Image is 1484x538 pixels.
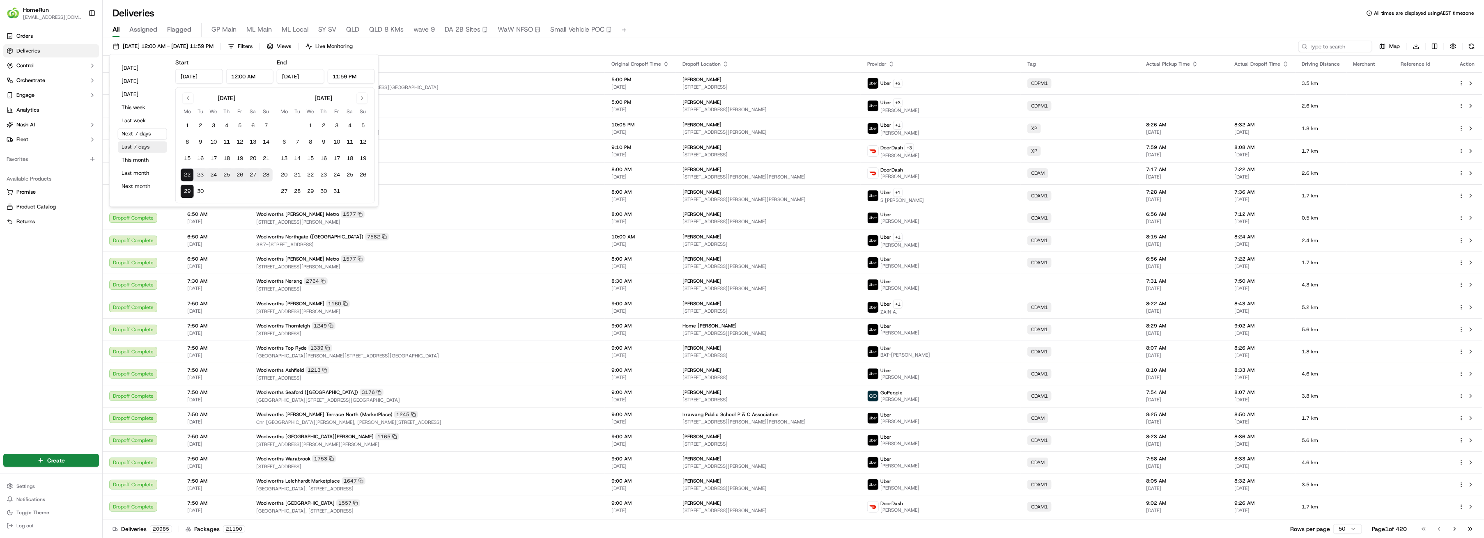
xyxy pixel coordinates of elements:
[220,135,233,149] button: 11
[207,107,220,116] th: Wednesday
[611,211,669,217] span: 8:00 AM
[611,189,669,195] span: 8:00 AM
[246,107,260,116] th: Saturday
[16,62,34,69] span: Control
[317,185,330,198] button: 30
[3,59,99,72] button: Control
[260,152,273,165] button: 21
[3,30,99,43] a: Orders
[16,522,33,529] span: Log out
[233,107,246,116] th: Friday
[611,234,669,240] span: 10:00 AM
[256,197,598,203] span: [STREET_ADDRESS][PERSON_NAME]
[16,136,28,143] span: Fleet
[3,74,99,87] button: Orchestrate
[330,135,343,149] button: 10
[3,44,99,57] a: Deliveries
[211,25,237,34] span: GP Main
[1146,129,1222,135] span: [DATE]
[16,106,39,114] span: Analytics
[218,94,235,102] div: [DATE]
[611,84,669,90] span: [DATE]
[246,119,260,132] button: 6
[194,119,207,132] button: 2
[278,152,291,165] button: 13
[868,123,878,134] img: uber-new-logo.jpeg
[880,80,891,87] span: Uber
[1027,61,1036,67] span: Tag
[246,25,272,34] span: ML Main
[291,168,304,181] button: 21
[16,92,34,99] span: Engage
[356,92,368,104] button: Go to next month
[868,479,878,490] img: uber-new-logo.jpeg
[1376,41,1404,52] button: Map
[220,168,233,181] button: 25
[317,119,330,132] button: 2
[893,98,903,107] button: +3
[256,234,363,240] span: Woolworths Northgate ([GEOGRAPHIC_DATA])
[256,211,339,217] span: Woolworths [PERSON_NAME] Metro
[118,89,167,100] button: [DATE]
[682,151,854,158] span: [STREET_ADDRESS]
[611,151,669,158] span: [DATE]
[16,496,45,503] span: Notifications
[682,218,854,225] span: [STREET_ADDRESS][PERSON_NAME]
[1146,144,1222,151] span: 7:59 AM
[893,233,903,242] button: +1
[278,107,291,116] th: Monday
[343,135,356,149] button: 11
[682,211,721,217] span: [PERSON_NAME]
[445,25,480,34] span: DA 2B Sites
[291,135,304,149] button: 7
[893,79,903,88] button: +3
[3,103,99,117] a: Analytics
[611,196,669,203] span: [DATE]
[16,32,33,40] span: Orders
[123,43,214,50] span: [DATE] 12:00 AM - [DATE] 11:59 PM
[1235,144,1289,151] span: 8:08 AM
[118,167,167,179] button: Last month
[3,481,99,492] button: Settings
[260,135,273,149] button: 14
[880,189,891,196] span: Uber
[194,185,207,198] button: 30
[682,174,854,180] span: [STREET_ADDRESS][PERSON_NAME][PERSON_NAME]
[868,168,878,179] img: doordash_logo_v2.png
[207,168,220,181] button: 24
[868,101,878,111] img: uber-new-logo.jpeg
[3,118,99,131] button: Nash AI
[880,167,903,173] span: DoorDash
[277,59,287,66] label: End
[304,135,317,149] button: 8
[3,133,99,146] button: Fleet
[277,43,291,50] span: Views
[3,200,99,213] button: Product Catalog
[1031,215,1048,221] span: CDAM1
[16,188,36,196] span: Promise
[498,25,533,34] span: WaW NFSO
[187,234,243,240] span: 6:50 AM
[256,129,598,136] span: [STREET_ADDRESS][PERSON_NAME][PERSON_NAME]
[182,92,194,104] button: Go to previous month
[682,144,721,151] span: [PERSON_NAME]
[256,107,598,113] span: [STREET_ADDRESS]
[238,43,253,50] span: Filters
[277,69,324,84] input: Date
[1031,192,1048,199] span: CDAM1
[343,107,356,116] th: Saturday
[1302,148,1340,154] span: 1.7 km
[118,115,167,126] button: Last week
[1146,121,1222,128] span: 8:26 AM
[1235,234,1289,240] span: 8:24 AM
[611,166,669,173] span: 8:00 AM
[317,152,330,165] button: 16
[181,119,194,132] button: 1
[118,181,167,192] button: Next month
[356,135,370,149] button: 12
[868,369,878,379] img: uber-new-logo.jpeg
[868,78,878,89] img: uber-new-logo.jpeg
[3,454,99,467] button: Create
[194,135,207,149] button: 9
[16,218,35,225] span: Returns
